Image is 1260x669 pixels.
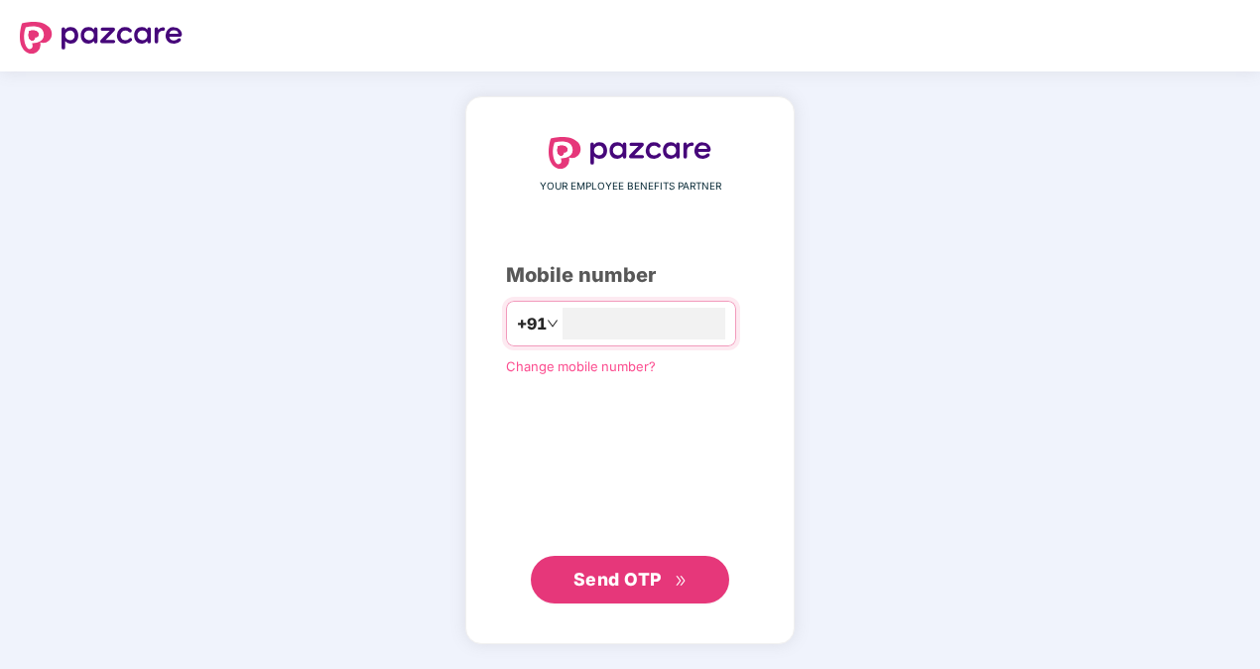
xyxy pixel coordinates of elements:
[549,137,711,169] img: logo
[547,318,559,330] span: down
[506,358,656,374] a: Change mobile number?
[573,569,662,590] span: Send OTP
[540,179,721,195] span: YOUR EMPLOYEE BENEFITS PARTNER
[517,312,547,336] span: +91
[531,556,729,603] button: Send OTPdouble-right
[506,260,754,291] div: Mobile number
[20,22,183,54] img: logo
[675,575,688,588] span: double-right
